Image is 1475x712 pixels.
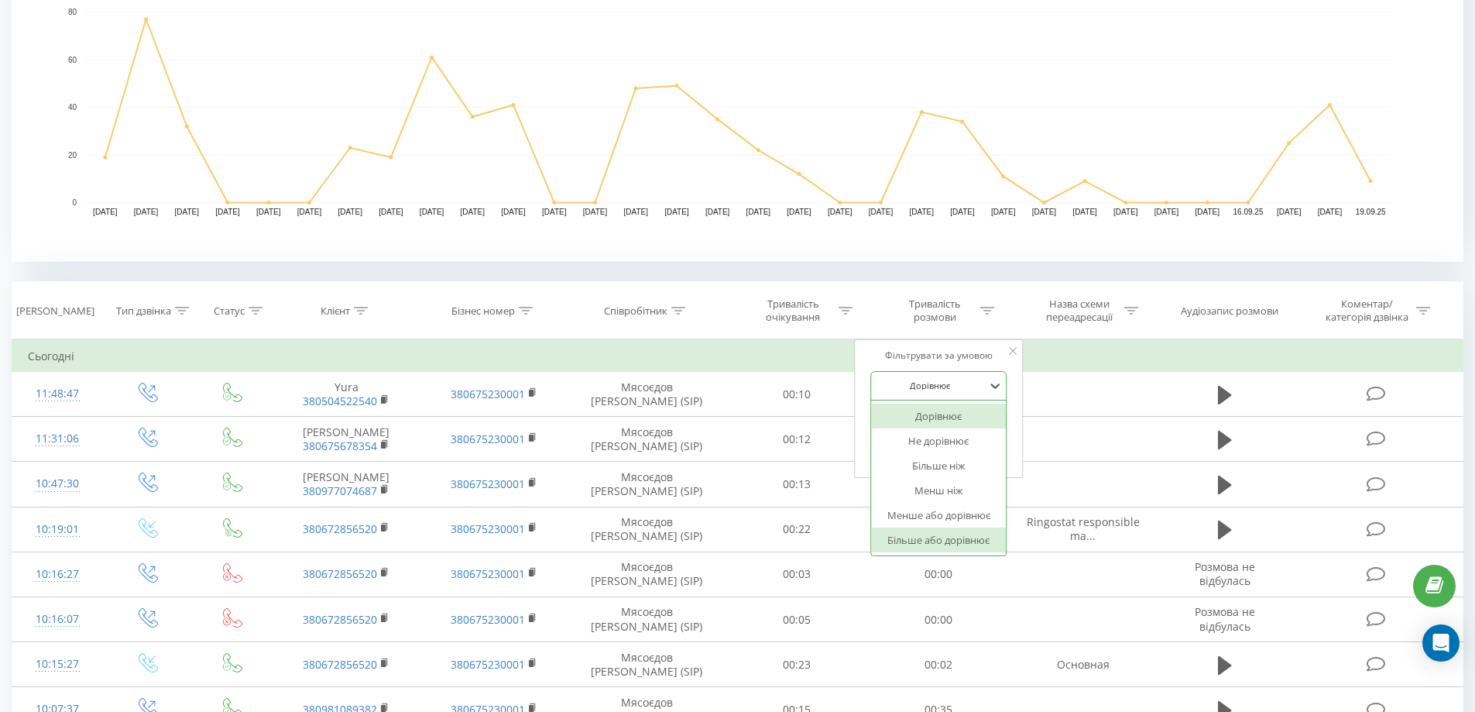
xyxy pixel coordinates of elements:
div: 10:15:27 [28,649,87,679]
td: Мясоєдов [PERSON_NAME] (SIP) [568,372,726,417]
text: [DATE] [583,208,608,216]
td: 00:00 [868,597,1010,642]
div: Бізнес номер [451,304,515,318]
div: 10:47:30 [28,469,87,499]
span: Ringostat responsible ma... [1027,514,1140,543]
div: Не дорівнює [871,428,1006,453]
div: [PERSON_NAME] [16,304,94,318]
text: [DATE] [420,208,444,216]
div: 11:48:47 [28,379,87,409]
text: [DATE] [93,208,118,216]
text: 60 [68,56,77,64]
text: [DATE] [379,208,403,216]
td: 00:10 [726,372,868,417]
td: [PERSON_NAME] [273,417,420,462]
a: 380672856520 [303,657,377,672]
div: Менше або дорівнює [871,503,1006,528]
div: 11:31:06 [28,424,87,454]
text: [DATE] [950,208,975,216]
a: 380675230001 [451,657,525,672]
td: Мясоєдов [PERSON_NAME] (SIP) [568,507,726,552]
text: 19.09.25 [1356,208,1386,216]
div: Фільтрувати за умовою [870,348,1007,363]
td: Yura [273,372,420,417]
div: Співробітник [604,304,667,318]
td: [PERSON_NAME] [273,462,420,507]
span: Розмова не відбулась [1195,604,1255,633]
text: [DATE] [1072,208,1097,216]
text: [DATE] [664,208,689,216]
text: [DATE] [256,208,281,216]
td: 00:05 [726,597,868,642]
td: Мясоєдов [PERSON_NAME] (SIP) [568,597,726,642]
a: 380675230001 [451,521,525,536]
td: 00:12 [726,417,868,462]
text: 20 [68,151,77,160]
td: Мясоєдов [PERSON_NAME] (SIP) [568,552,726,597]
text: [DATE] [1113,208,1138,216]
div: Тип дзвінка [116,304,171,318]
td: Мясоєдов [PERSON_NAME] (SIP) [568,642,726,687]
text: [DATE] [1032,208,1057,216]
div: 10:19:01 [28,514,87,545]
text: [DATE] [542,208,567,216]
a: 380675230001 [451,432,525,446]
text: [DATE] [134,208,159,216]
td: 00:02 [868,642,1010,687]
text: [DATE] [828,208,852,216]
text: [DATE] [1318,208,1343,216]
div: Тривалість розмови [894,298,976,324]
div: Більше або дорівнює [871,528,1006,552]
div: Тривалість очікування [752,298,835,324]
a: 380977074687 [303,483,377,498]
text: [DATE] [1154,208,1179,216]
div: Назва схеми переадресації [1038,298,1120,324]
a: 380672856520 [303,612,377,627]
text: [DATE] [501,208,526,216]
text: [DATE] [705,208,730,216]
td: 02:02 [868,507,1010,552]
div: 10:16:07 [28,604,87,635]
span: Розмова не відбулась [1195,559,1255,588]
td: Сьогодні [12,341,1463,372]
text: 40 [68,103,77,112]
text: [DATE] [175,208,200,216]
text: [DATE] [746,208,771,216]
div: Статус [214,304,245,318]
text: [DATE] [869,208,894,216]
td: 00:37 [868,462,1010,507]
td: 00:00 [868,552,1010,597]
text: 16.09.25 [1233,208,1264,216]
a: 380675230001 [451,612,525,627]
td: 00:22 [726,507,868,552]
td: 00:23 [726,642,868,687]
div: Аудіозапис розмови [1181,304,1278,318]
a: 380504522540 [303,394,377,408]
text: [DATE] [991,208,1016,216]
a: 380675678354 [303,439,377,453]
td: Мясоєдов [PERSON_NAME] (SIP) [568,417,726,462]
text: [DATE] [461,208,485,216]
td: Мясоєдов [PERSON_NAME] (SIP) [568,462,726,507]
a: 380672856520 [303,521,377,536]
text: [DATE] [909,208,934,216]
text: [DATE] [1277,208,1302,216]
a: 380675230001 [451,476,525,491]
div: Більше ніж [871,453,1006,478]
a: 380675230001 [451,387,525,401]
a: 380675230001 [451,566,525,581]
text: [DATE] [623,208,648,216]
text: 0 [72,198,77,207]
div: Коментар/категорія дзвінка [1322,298,1412,324]
text: [DATE] [1195,208,1220,216]
div: 10:16:27 [28,559,87,590]
div: Менш ніж [871,478,1006,503]
a: 380672856520 [303,566,377,581]
td: 00:13 [726,462,868,507]
text: 80 [68,8,77,16]
div: Дорівнює [871,404,1006,428]
td: 00:03 [726,552,868,597]
td: Основная [1009,642,1156,687]
div: Open Intercom Messenger [1422,624,1460,662]
text: [DATE] [215,208,240,216]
